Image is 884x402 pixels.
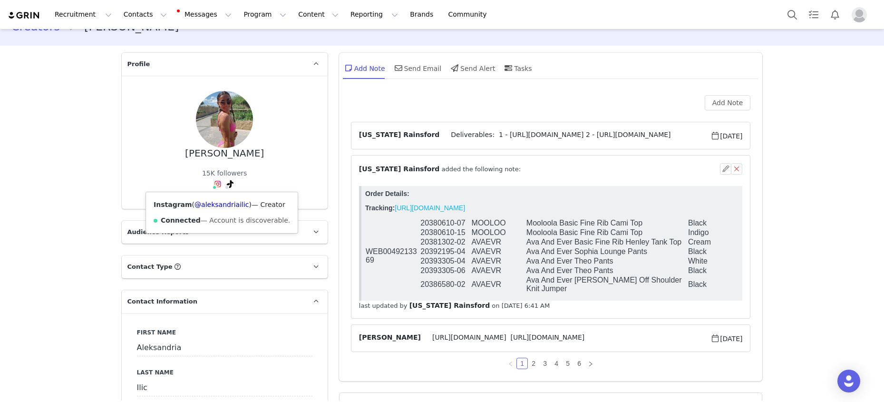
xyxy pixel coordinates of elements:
[803,4,824,25] a: Tasks
[185,148,264,159] div: [PERSON_NAME]
[393,57,442,79] div: Send Email
[326,89,437,108] td: Black
[539,358,551,369] li: 3
[58,70,109,80] td: 20393305-04
[443,4,497,25] a: Community
[11,18,82,26] a: [URL][DOMAIN_NAME]
[359,333,421,344] span: [PERSON_NAME]
[127,227,189,237] span: Audience Reports
[4,18,33,26] strong: Tracking:
[110,70,165,80] td: AVAEVR
[110,80,165,89] td: AVAEVR
[11,32,82,40] a: [URL][DOMAIN_NAME]
[421,333,710,344] span: [URL][DOMAIN_NAME] [URL][DOMAIN_NAME]
[710,333,742,344] span: [DATE]
[127,59,150,69] span: Profile
[110,32,165,42] td: MOOLOO
[528,358,539,369] li: 2
[563,358,573,369] a: 5
[137,368,312,377] label: Last Name
[110,42,165,51] td: MOOLOO
[127,297,197,306] span: Contact Information
[165,89,326,108] td: Ava And Ever [PERSON_NAME] Off Shoulder Knit Jumper
[110,61,165,70] td: AVAEVR
[326,32,437,42] td: Black
[49,4,117,25] button: Recruitment
[58,61,109,70] td: 20392195-04
[326,70,437,80] td: White
[58,32,109,42] td: 20380610-07
[201,216,290,224] span: — Account is discoverable.
[194,201,249,208] a: @aleksandriailic
[165,61,326,70] td: Ava And Ever Sophia Lounge Pants
[214,180,222,188] img: instagram.svg
[837,370,860,392] div: Open Intercom Messenger
[782,4,803,25] button: Search
[551,358,562,369] a: 4
[118,4,173,25] button: Contacts
[359,130,440,141] span: [US_STATE] Rainsford
[825,4,845,25] button: Notifications
[110,89,165,108] td: AVAEVR
[326,61,437,70] td: Black
[292,4,344,25] button: Content
[165,42,326,51] td: Mooloola Basic Fine Rib Cami Top
[173,4,237,25] button: Messages
[588,361,593,367] i: icon: right
[359,164,521,174] span: ⁨ ⁩ added the following note:
[58,89,109,108] td: 20386580-02
[449,57,495,79] div: Send Alert
[439,130,710,141] span: Deliverables: 1 - [URL][DOMAIN_NAME] 2 - [URL][DOMAIN_NAME]
[4,4,45,11] strong: Deliverables:
[202,168,247,178] div: 15K followers
[127,262,173,272] span: Contact Type
[562,358,573,369] li: 5
[238,4,292,25] button: Program
[58,80,109,89] td: 20393305-06
[326,80,437,89] td: Black
[165,32,326,42] td: Mooloola Basic Fine Rib Cami Top
[58,51,109,61] td: 20381302-02
[326,51,437,61] td: Cream
[326,42,437,51] td: Indigo
[710,130,742,141] span: [DATE]
[359,165,440,173] span: [US_STATE] Rainsford
[196,91,253,148] img: 025c6a91-f55d-49bb-81ab-0b594c6d1284--s.jpg
[154,201,192,208] strong: Instagram
[161,216,201,224] strong: Connected
[852,7,867,22] img: placeholder-profile.jpg
[705,95,751,110] button: Add Note
[345,4,404,25] button: Reporting
[585,358,596,369] li: Next Page
[528,358,539,369] a: 2
[8,11,41,20] img: grin logo
[409,302,490,309] span: [US_STATE] Rainsford
[137,328,312,337] label: First Name
[165,51,326,61] td: Ava And Ever Basic Fine Rib Henley Tank Top
[192,201,252,208] span: ( )
[33,18,104,26] a: [URL][DOMAIN_NAME]
[4,32,58,108] td: WEB0049213369
[359,301,743,311] p: last updated by ⁨ ⁩ on ⁨[DATE] 6:41 AM⁩
[404,4,442,25] a: Brands
[508,361,514,367] i: icon: left
[252,201,285,208] span: — Creator
[4,18,11,26] strong: 1 -
[165,80,326,89] td: Ava And Ever Theo Pants
[517,358,527,369] a: 1
[574,358,584,369] a: 6
[503,57,532,79] div: Tasks
[110,51,165,61] td: AVAEVR
[4,32,11,40] strong: 2 -
[846,7,876,22] button: Profile
[540,358,550,369] a: 3
[505,358,516,369] li: Previous Page
[165,70,326,80] td: Ava And Ever Theo Pants
[343,57,385,79] div: Add Note
[4,4,48,11] strong: Order Details:
[58,42,109,51] td: 20380610-15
